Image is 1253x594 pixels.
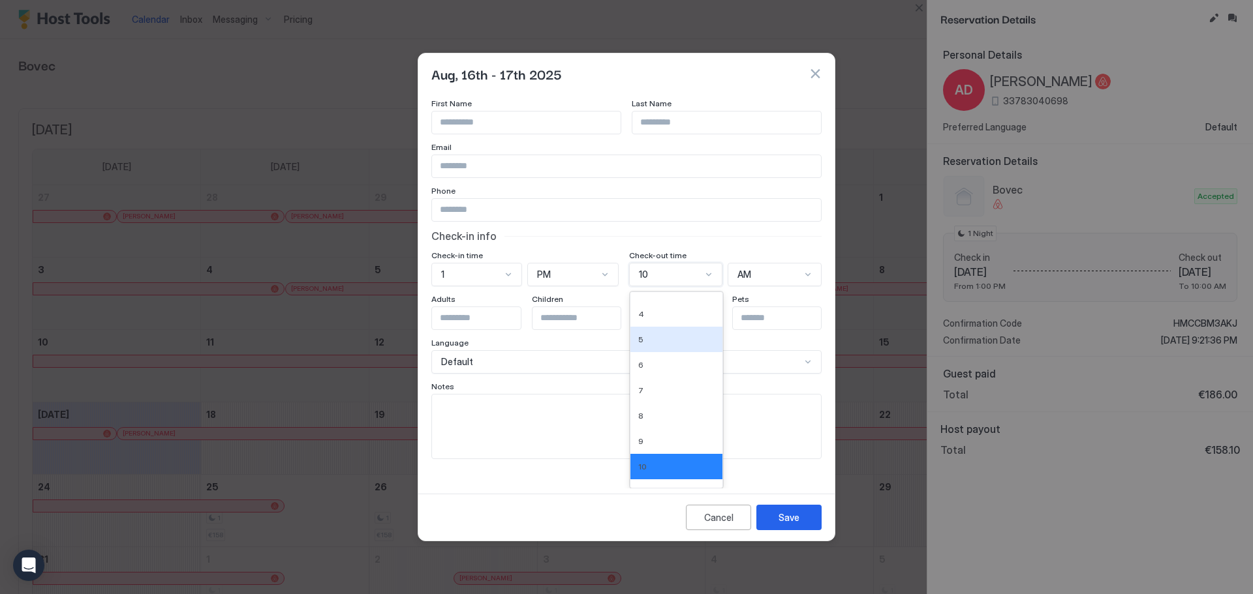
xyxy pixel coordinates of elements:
[737,269,751,280] span: AM
[629,250,687,260] span: Check-out time
[638,334,643,344] span: 5
[632,98,672,108] span: Last Name
[533,307,640,329] input: Input Field
[532,294,563,304] span: Children
[431,186,456,196] span: Phone
[431,98,472,108] span: First Name
[638,411,643,421] span: 8
[756,505,822,530] button: Save
[638,462,647,471] span: 10
[432,111,621,134] input: Input Field
[441,269,444,280] span: 1
[432,155,821,177] input: Input Field
[441,356,473,368] span: Default
[431,64,562,83] span: Aug, 16th - 17th 2025
[686,505,751,530] button: Cancel
[537,269,551,280] span: PM
[432,394,821,458] textarea: Input Field
[638,309,644,319] span: 4
[431,381,454,391] span: Notes
[431,294,456,304] span: Adults
[431,338,469,348] span: Language
[432,307,539,329] input: Input Field
[431,230,497,243] span: Check-in info
[733,307,840,329] input: Input Field
[732,294,749,304] span: Pets
[431,142,452,152] span: Email
[431,250,483,260] span: Check-in time
[13,550,44,581] div: Open Intercom Messenger
[638,436,643,446] span: 9
[704,511,734,524] div: Cancel
[638,385,643,395] span: 7
[779,511,799,524] div: Save
[638,360,643,370] span: 6
[639,269,648,280] span: 10
[638,487,645,497] span: 11
[432,199,821,221] input: Input Field
[632,111,821,134] input: Input Field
